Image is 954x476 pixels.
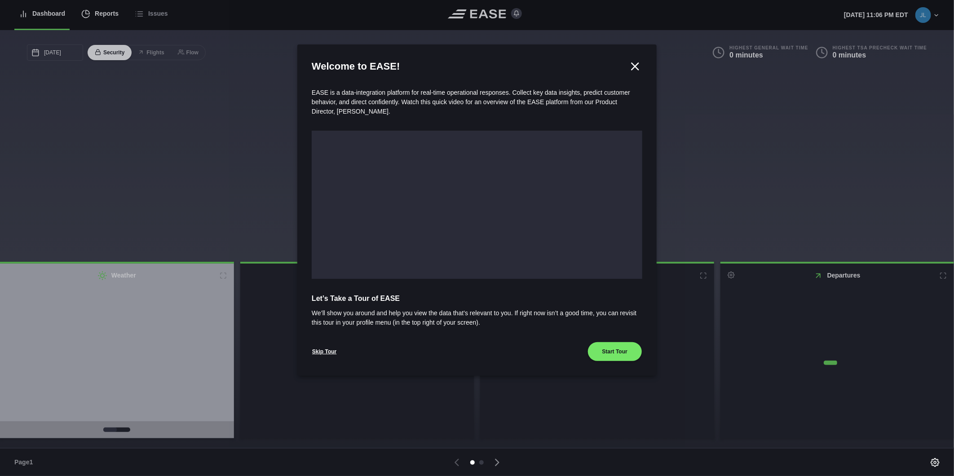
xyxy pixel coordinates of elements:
button: Start Tour [587,342,642,361]
span: EASE is a data-integration platform for real-time operational responses. Collect key data insight... [312,89,630,115]
h2: Welcome to EASE! [312,59,628,74]
iframe: onboarding [312,131,642,279]
span: We’ll show you around and help you view the data that’s relevant to you. If right now isn’t a goo... [312,309,642,327]
span: Let’s Take a Tour of EASE [312,293,642,304]
button: Skip Tour [312,342,337,361]
span: Page 1 [14,458,37,467]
